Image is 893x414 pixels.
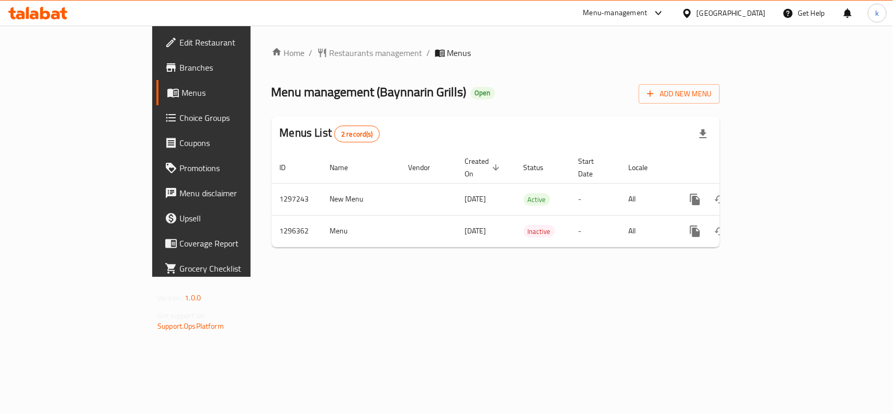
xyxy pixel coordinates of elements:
[156,206,301,231] a: Upsell
[471,87,495,99] div: Open
[427,47,431,59] li: /
[179,137,293,149] span: Coupons
[447,47,471,59] span: Menus
[583,7,648,19] div: Menu-management
[570,215,620,247] td: -
[579,155,608,180] span: Start Date
[156,80,301,105] a: Menus
[157,309,206,322] span: Get support on:
[322,183,400,215] td: New Menu
[156,256,301,281] a: Grocery Checklist
[179,237,293,250] span: Coverage Report
[157,319,224,333] a: Support.OpsPlatform
[683,219,708,244] button: more
[156,105,301,130] a: Choice Groups
[179,61,293,74] span: Branches
[708,187,733,212] button: Change Status
[156,55,301,80] a: Branches
[272,80,467,104] span: Menu management ( Baynnarin Grills )
[639,84,720,104] button: Add New Menu
[179,111,293,124] span: Choice Groups
[179,36,293,49] span: Edit Restaurant
[683,187,708,212] button: more
[409,161,444,174] span: Vendor
[157,291,183,305] span: Version:
[524,161,558,174] span: Status
[674,152,792,184] th: Actions
[330,161,362,174] span: Name
[465,155,503,180] span: Created On
[179,262,293,275] span: Grocery Checklist
[620,183,674,215] td: All
[524,194,550,206] span: Active
[280,125,380,142] h2: Menus List
[620,215,674,247] td: All
[691,121,716,147] div: Export file
[185,291,201,305] span: 1.0.0
[524,193,550,206] div: Active
[156,130,301,155] a: Coupons
[322,215,400,247] td: Menu
[629,161,662,174] span: Locale
[309,47,313,59] li: /
[465,224,487,238] span: [DATE]
[471,88,495,97] span: Open
[179,187,293,199] span: Menu disclaimer
[465,192,487,206] span: [DATE]
[334,126,380,142] div: Total records count
[570,183,620,215] td: -
[179,162,293,174] span: Promotions
[708,219,733,244] button: Change Status
[524,226,555,238] span: Inactive
[875,7,879,19] span: k
[179,212,293,225] span: Upsell
[272,47,720,59] nav: breadcrumb
[317,47,423,59] a: Restaurants management
[647,87,711,100] span: Add New Menu
[182,86,293,99] span: Menus
[335,129,379,139] span: 2 record(s)
[156,155,301,181] a: Promotions
[156,181,301,206] a: Menu disclaimer
[156,231,301,256] a: Coverage Report
[272,152,792,248] table: enhanced table
[697,7,766,19] div: [GEOGRAPHIC_DATA]
[280,161,300,174] span: ID
[330,47,423,59] span: Restaurants management
[156,30,301,55] a: Edit Restaurant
